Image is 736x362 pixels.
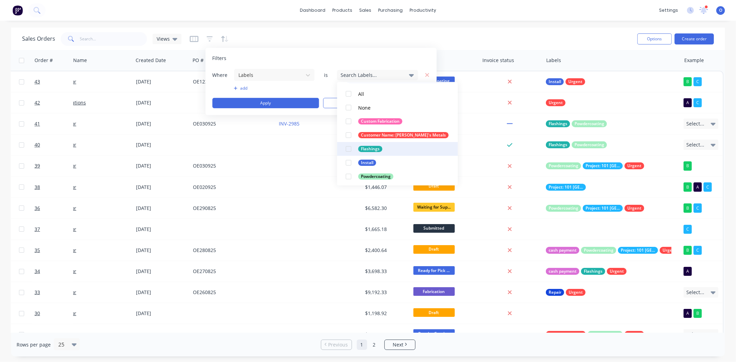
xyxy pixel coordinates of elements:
[358,90,364,97] div: All
[193,205,269,212] div: OE290825
[406,5,440,16] div: productivity
[546,289,586,296] button: RepairUrgent
[337,170,458,183] button: Powdercoating
[356,5,375,16] div: sales
[35,162,40,169] span: 39
[279,120,300,127] a: INV-2985
[413,182,455,190] span: Draft
[318,340,418,350] ul: Pagination
[337,101,458,114] button: None
[684,246,702,255] button: BC
[35,71,76,92] a: 43
[35,310,40,317] span: 30
[365,310,406,317] div: $1,198.92
[35,113,76,134] a: 41
[136,141,187,148] div: [DATE]
[413,224,455,233] span: Submitted
[35,289,40,296] span: 33
[610,268,624,275] span: Urgent
[365,289,406,296] div: $9,192.33
[586,162,620,169] span: Project: 101 [GEOGRAPHIC_DATA]
[575,120,604,127] span: Powdercoating
[193,289,269,296] div: OE260825
[686,78,689,85] span: B
[686,99,689,106] span: A
[35,261,76,282] a: 34
[637,33,672,44] button: Options
[696,247,699,254] span: C
[296,5,329,16] a: dashboard
[686,162,689,169] span: B
[337,114,458,128] button: Custom Fabrication
[586,205,620,212] span: Project: 101 [GEOGRAPHIC_DATA]
[35,155,76,176] a: 39
[684,182,712,191] button: BAC
[365,247,406,254] div: $2,400.64
[35,282,76,303] a: 33
[193,268,269,275] div: OE270825
[136,57,166,64] div: Created Date
[546,57,561,64] div: Labels
[675,33,714,44] button: Create order
[546,268,627,275] button: cash paymentFlashingsUrgent
[546,162,644,169] button: PowdercoatingProject: 101 [GEOGRAPHIC_DATA]Urgent
[413,329,455,338] span: Powder Coating
[365,226,406,233] div: $1,665.18
[193,184,269,191] div: OE020925
[413,203,455,211] span: Waiting for Sup...
[549,78,561,85] span: Install
[686,226,689,233] span: C
[157,35,170,42] span: Views
[329,5,356,16] div: products
[663,247,677,254] span: Urgent
[35,205,40,212] span: 36
[393,341,403,348] span: Next
[627,331,641,338] span: Urgent
[549,331,583,338] span: Customer Name: [PERSON_NAME]'s Metals
[569,289,583,296] span: Urgent
[35,78,40,85] span: 43
[719,7,722,13] span: O
[136,247,187,254] div: [DATE]
[686,184,689,191] span: B
[136,226,187,233] div: [DATE]
[22,36,55,42] h1: Sales Orders
[684,161,692,170] button: B
[35,134,76,155] a: 40
[35,184,40,191] span: 38
[337,87,458,101] button: All
[686,120,704,127] span: Select...
[684,57,704,64] div: Example
[549,268,577,275] span: cash payment
[136,331,187,338] div: [DATE]
[621,247,655,254] span: Project: 101 [GEOGRAPHIC_DATA]
[337,142,458,156] button: Flashings
[358,132,449,138] div: Customer Name: [PERSON_NAME]'s Metals
[365,205,406,212] div: $6,582.30
[213,71,233,78] span: Where
[546,331,644,338] button: Customer Name: [PERSON_NAME]'s MetalsPowdercoatingUrgent
[35,141,40,148] span: 40
[337,156,458,170] button: Install
[35,303,76,324] a: 30
[686,205,689,212] span: B
[35,177,76,198] a: 38
[35,92,76,113] a: 42
[341,71,403,79] div: Search Labels...
[213,98,319,108] button: Apply
[684,225,692,234] button: C
[193,162,269,169] div: OE030925
[35,219,76,240] a: 37
[358,160,376,166] div: Install
[319,71,333,78] span: is
[549,120,567,127] span: Flashings
[684,309,702,318] button: AB
[549,289,561,296] span: Repair
[35,120,40,127] span: 41
[358,173,393,180] div: Powdercoating
[321,341,352,348] a: Previous page
[35,226,40,233] span: 37
[323,98,430,108] button: Clear
[413,266,455,275] span: Ready for Pick ...
[575,141,604,148] span: Powdercoating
